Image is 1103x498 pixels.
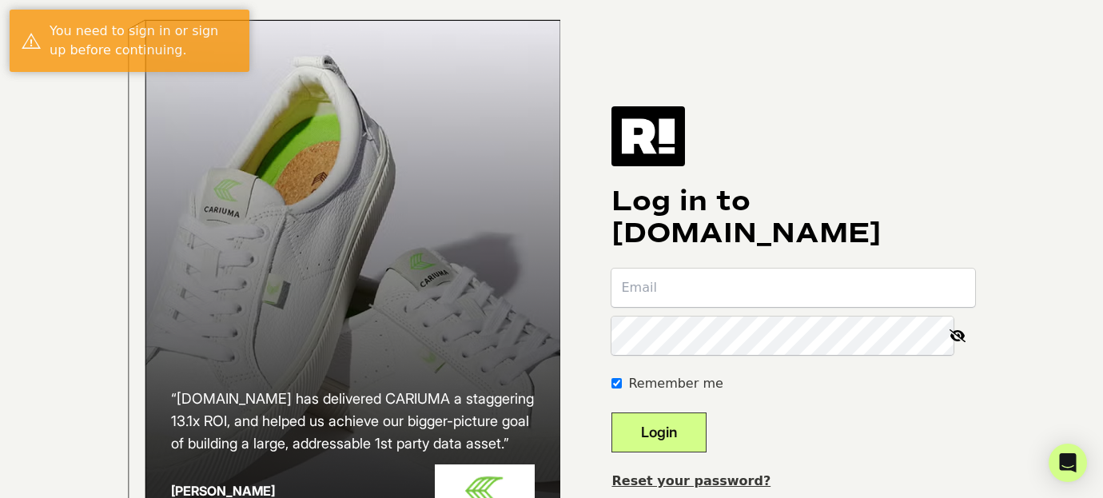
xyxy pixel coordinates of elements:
div: You need to sign in or sign up before continuing. [50,22,237,60]
label: Remember me [628,374,723,393]
h2: “[DOMAIN_NAME] has delivered CARIUMA a staggering 13.1x ROI, and helped us achieve our bigger-pic... [171,388,536,455]
h1: Log in to [DOMAIN_NAME] [611,185,975,249]
input: Email [611,269,975,307]
img: Retention.com [611,106,685,165]
a: Reset your password? [611,473,771,488]
div: Open Intercom Messenger [1049,444,1087,482]
button: Login [611,412,707,452]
